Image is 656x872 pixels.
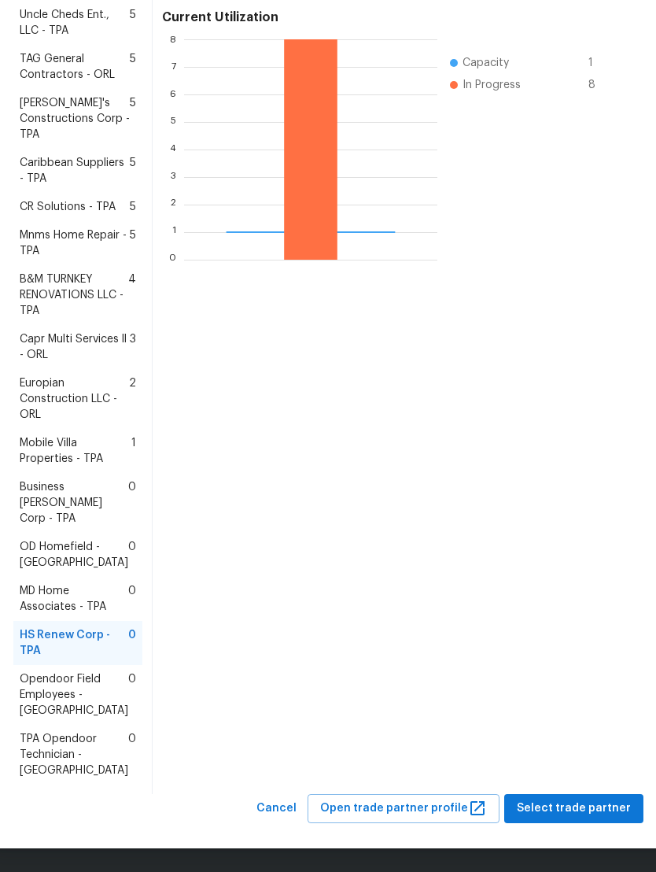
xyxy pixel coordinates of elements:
text: 8 [170,34,176,43]
span: Capr Multi Services ll - ORL [20,331,130,363]
text: 4 [170,144,176,153]
span: In Progress [463,77,521,93]
span: Capacity [463,55,509,71]
span: 2 [129,375,136,423]
text: 6 [170,89,176,98]
span: 1 [131,435,136,467]
span: 8 [588,77,614,93]
span: B&M TURNKEY RENOVATIONS LLC - TPA [20,272,128,319]
text: 1 [172,227,176,236]
span: 0 [128,731,136,778]
span: 5 [130,199,136,215]
span: 5 [130,51,136,83]
span: Select trade partner [517,799,631,818]
span: OD Homefield - [GEOGRAPHIC_DATA] [20,539,128,571]
button: Select trade partner [504,794,643,823]
button: Open trade partner profile [308,794,499,823]
span: 5 [130,155,136,187]
span: 4 [128,272,136,319]
span: Mobile Villa Properties - TPA [20,435,131,467]
span: Cancel [256,799,297,818]
span: 0 [128,671,136,719]
span: Business [PERSON_NAME] Corp - TPA [20,479,128,527]
span: [PERSON_NAME]'s Constructions Corp - TPA [20,95,130,142]
span: 0 [128,627,136,659]
span: 0 [128,583,136,615]
span: Opendoor Field Employees - [GEOGRAPHIC_DATA] [20,671,128,719]
span: TPA Opendoor Technician - [GEOGRAPHIC_DATA] [20,731,128,778]
text: 2 [171,199,176,209]
text: 5 [171,116,176,126]
span: Europian Construction LLC - ORL [20,375,129,423]
span: HS Renew Corp - TPA [20,627,128,659]
span: 5 [130,95,136,142]
span: Uncle Cheds Ent., LLC - TPA [20,7,130,39]
span: 0 [128,479,136,527]
span: 3 [130,331,136,363]
span: TAG General Contractors - ORL [20,51,130,83]
span: Caribbean Suppliers - TPA [20,155,130,187]
text: 3 [171,172,176,181]
text: 7 [171,61,176,71]
span: 5 [130,7,136,39]
span: 1 [588,55,614,71]
span: CR Solutions - TPA [20,199,116,215]
span: Mnms Home Repair - TPA [20,227,130,259]
span: 5 [130,227,136,259]
span: 0 [128,539,136,571]
button: Cancel [250,794,303,823]
text: 0 [169,254,176,264]
h4: Current Utilization [162,9,634,25]
span: Open trade partner profile [320,799,487,818]
span: MD Home Associates - TPA [20,583,128,615]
